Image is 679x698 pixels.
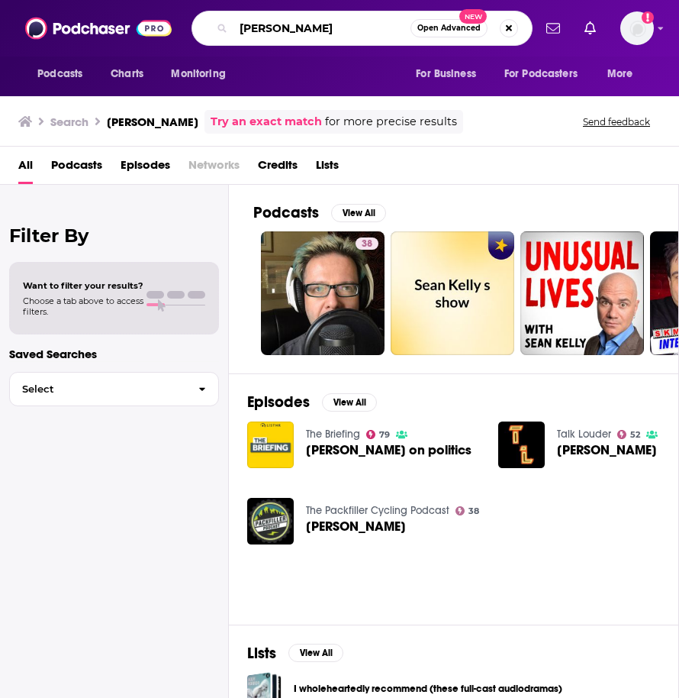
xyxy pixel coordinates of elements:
[9,225,219,247] h2: Filter By
[417,24,481,32] span: Open Advanced
[504,63,578,85] span: For Podcasters
[494,60,600,89] button: open menu
[247,498,294,545] img: Sean Kelly
[306,520,406,533] a: Sean Kelly
[597,60,652,89] button: open menu
[468,508,479,515] span: 38
[557,428,611,441] a: Talk Louder
[362,237,372,252] span: 38
[23,280,143,291] span: Want to filter your results?
[366,430,391,439] a: 79
[253,203,319,222] h2: Podcasts
[18,153,33,184] a: All
[642,11,654,24] svg: Add a profile image
[331,204,386,222] button: View All
[50,115,88,129] h3: Search
[9,372,219,406] button: Select
[379,431,390,438] span: 79
[258,153,298,184] a: Credits
[10,384,186,394] span: Select
[51,153,102,184] a: Podcasts
[247,644,343,663] a: ListsView All
[455,506,480,515] a: 38
[188,153,240,184] span: Networks
[356,238,378,250] a: 38
[37,63,82,85] span: Podcasts
[247,393,377,412] a: EpisodesView All
[459,9,487,24] span: New
[617,430,641,439] a: 52
[540,15,566,41] a: Show notifications dropdown
[288,644,343,662] button: View All
[9,347,219,361] p: Saved Searches
[25,14,172,43] img: Podchaser - Follow, Share and Rate Podcasts
[325,113,457,131] span: for more precise results
[410,19,488,37] button: Open AdvancedNew
[557,444,657,457] a: Sean Kelly
[405,60,495,89] button: open menu
[211,113,322,131] a: Try an exact match
[247,422,294,468] img: Sean Kelly on politics
[322,393,377,412] button: View All
[416,63,476,85] span: For Business
[101,60,153,89] a: Charts
[607,63,633,85] span: More
[253,203,386,222] a: PodcastsView All
[557,444,657,457] span: [PERSON_NAME]
[171,63,225,85] span: Monitoring
[27,60,102,89] button: open menu
[121,153,170,184] a: Episodes
[498,422,545,468] img: Sean Kelly
[306,520,406,533] span: [PERSON_NAME]
[191,11,533,46] div: Search podcasts, credits, & more...
[160,60,245,89] button: open menu
[316,153,339,184] a: Lists
[620,11,654,45] span: Logged in as patiencebaldacci
[111,63,143,85] span: Charts
[306,444,471,457] a: Sean Kelly on politics
[578,15,602,41] a: Show notifications dropdown
[261,231,385,355] a: 38
[294,680,562,697] a: I wholeheartedly recommend (these full-cast audiodramas)
[620,11,654,45] img: User Profile
[233,16,410,40] input: Search podcasts, credits, & more...
[630,431,640,438] span: 52
[620,11,654,45] button: Show profile menu
[306,504,449,517] a: The Packfiller Cycling Podcast
[107,115,198,129] h3: [PERSON_NAME]
[247,393,310,412] h2: Episodes
[23,296,143,317] span: Choose a tab above to access filters.
[247,644,276,663] h2: Lists
[306,444,471,457] span: [PERSON_NAME] on politics
[578,115,655,128] button: Send feedback
[306,428,360,441] a: The Briefing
